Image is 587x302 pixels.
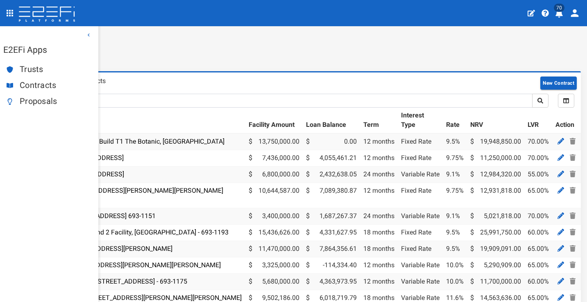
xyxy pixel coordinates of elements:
th: Facility Amount [245,108,303,133]
td: 65.00% [524,183,552,208]
span: Trusts [20,65,92,74]
td: 60.00% [524,273,552,290]
a: Delete Contract [568,169,578,179]
td: Variable Rate [398,166,443,183]
a: Delete Contract [568,276,578,286]
td: 5,021,818.00 [467,208,524,225]
td: 60.00% [524,225,552,241]
td: 25,991,750.00 [467,225,524,241]
td: Fixed Rate [398,183,443,208]
td: 24 months [360,208,398,225]
td: 55.00% [524,166,552,183]
td: Fixed Rate [398,133,443,150]
td: 0.00 [303,133,360,150]
td: 19,948,850.00 [467,133,524,150]
td: 18 months [360,225,398,241]
td: Variable Rate [398,208,443,225]
th: Loan Balance [303,108,360,133]
td: 11,250,000.00 [467,150,524,166]
td: 19,909,091.00 [467,241,524,257]
td: 15,436,626.00 [245,225,303,241]
td: 10,644,587.00 [245,183,303,208]
td: 1,687,267.37 [303,208,360,225]
a: BIRD0007 - BIH3 House Build T1 The Botanic, [GEOGRAPHIC_DATA] [29,137,224,145]
td: 9.1% [443,166,467,183]
th: Term [360,108,398,133]
td: 11,470,000.00 [245,241,303,257]
td: 7,436,000.00 [245,150,303,166]
td: 6,800,000.00 [245,166,303,183]
td: 3,325,000.00 [245,257,303,273]
td: 65.00% [524,257,552,273]
td: 4,055,461.21 [303,150,360,166]
td: -114,334.40 [303,257,360,273]
td: 5,290,909.00 [467,257,524,273]
td: 9.5% [443,241,467,257]
a: Delete Contract [568,243,578,254]
td: Variable Rate [398,273,443,290]
a: BIRD0005 - Stage 7 - 1 [STREET_ADDRESS] - 693-1175 [29,277,187,285]
td: 9.5% [443,133,467,150]
a: BRID0001 - [STREET_ADDRESS][PERSON_NAME][PERSON_NAME] [29,261,221,269]
td: 13,750,000.00 [245,133,303,150]
td: 10.0% [443,257,467,273]
td: Fixed Rate [398,150,443,166]
td: 7,089,380.87 [303,183,360,208]
td: 70.00% [524,208,552,225]
td: 10.0% [443,273,467,290]
td: 9.1% [443,208,467,225]
td: 2,432,638.05 [303,166,360,183]
a: BIRD0006 - House & Land 2 Facility, [GEOGRAPHIC_DATA] - 693-1193 [29,228,229,236]
th: Rate [443,108,467,133]
td: 9.5% [443,225,467,241]
td: 9.75% [443,183,467,208]
td: 12,931,818.00 [467,183,524,208]
input: Loan name [29,94,533,108]
td: 12 months [360,273,398,290]
a: Delete Contract [568,136,578,146]
td: 70.00% [524,133,552,150]
th: Name [26,108,245,133]
td: Fixed Rate [398,241,443,257]
span: Contracts [20,81,92,90]
th: Interest Type [398,108,443,133]
td: 65.00% [524,241,552,257]
td: 24 months [360,166,398,183]
td: 4,363,973.95 [303,273,360,290]
td: Variable Rate [398,257,443,273]
a: Delete Contract [568,260,578,270]
th: LVR [524,108,552,133]
td: 18 months [360,241,398,257]
th: Action [552,108,581,133]
button: New Contract [540,77,577,90]
a: Delete Contract [568,185,578,196]
td: 12 months [360,257,398,273]
td: 12 months [360,183,398,208]
td: 70.00% [524,150,552,166]
td: 9.75% [443,150,467,166]
td: 12 months [360,133,398,150]
td: 12 months [360,150,398,166]
td: Fixed Rate [398,225,443,241]
td: 11,700,000.00 [467,273,524,290]
th: NRV [467,108,524,133]
a: PENN0001 - [STREET_ADDRESS][PERSON_NAME][PERSON_NAME][PERSON_NAME] [29,187,223,204]
a: Delete Contract [568,153,578,163]
a: Delete Contract [568,227,578,237]
td: 4,331,627.95 [303,225,360,241]
td: 7,864,356.61 [303,241,360,257]
td: 3,400,000.00 [245,208,303,225]
a: SEQD0001- [STREET_ADDRESS][PERSON_NAME] [29,245,172,252]
h1: Contracts [26,32,581,43]
span: Proposals [20,97,92,106]
td: 12,984,320.00 [467,166,524,183]
td: 5,680,000.00 [245,273,303,290]
a: Delete Contract [568,211,578,221]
